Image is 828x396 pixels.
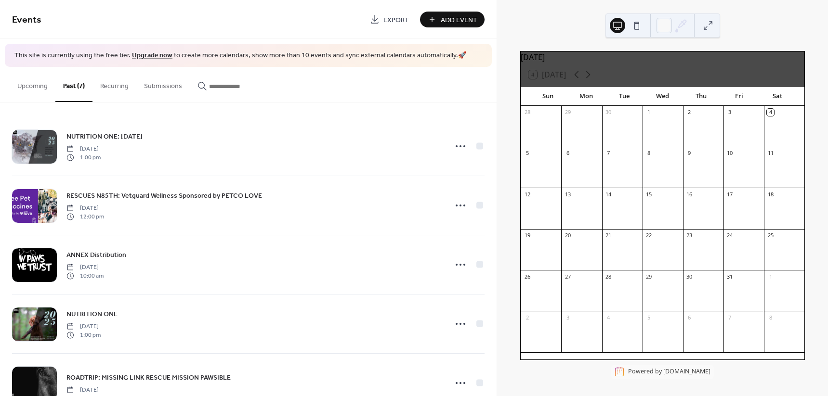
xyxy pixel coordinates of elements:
[66,322,101,331] span: [DATE]
[10,67,55,101] button: Upcoming
[720,87,759,106] div: Fri
[92,67,136,101] button: Recurring
[66,204,104,212] span: [DATE]
[521,51,804,63] div: [DATE]
[644,87,682,106] div: Wed
[605,87,644,106] div: Tue
[383,15,409,25] span: Export
[524,191,531,198] div: 12
[12,11,41,29] span: Events
[767,109,774,116] div: 4
[66,372,231,383] a: ROADTRIP: MISSING LINK RESCUE MISSION PAWSIBLE
[564,273,571,280] div: 27
[605,314,612,321] div: 4
[136,67,190,101] button: Submissions
[767,191,774,198] div: 18
[524,273,531,280] div: 26
[767,314,774,321] div: 8
[66,372,231,383] span: ROADTRIP: MISSING LINK RESCUE MISSION PAWSIBLE
[726,150,734,157] div: 10
[564,314,571,321] div: 3
[686,191,693,198] div: 16
[528,87,567,106] div: Sun
[66,308,118,319] a: NUTRITION ONE
[66,131,143,142] a: NUTRITION ONE: [DATE]
[524,109,531,116] div: 28
[66,191,262,201] span: RESCUES N85TH: Vetguard Wellness Sponsored by PETCO LOVE
[66,263,104,271] span: [DATE]
[605,150,612,157] div: 7
[55,67,92,102] button: Past (7)
[682,87,720,106] div: Thu
[524,232,531,239] div: 19
[420,12,485,27] button: Add Event
[132,49,172,62] a: Upgrade now
[686,232,693,239] div: 23
[726,232,734,239] div: 24
[645,314,653,321] div: 5
[645,109,653,116] div: 1
[564,232,571,239] div: 20
[567,87,605,106] div: Mon
[758,87,797,106] div: Sat
[66,249,126,260] a: ANNEX Distribution
[767,232,774,239] div: 25
[564,150,571,157] div: 6
[767,150,774,157] div: 11
[66,190,262,201] a: RESCUES N85TH: Vetguard Wellness Sponsored by PETCO LOVE
[686,314,693,321] div: 6
[645,273,653,280] div: 29
[726,109,734,116] div: 3
[663,368,710,376] a: [DOMAIN_NAME]
[628,368,710,376] div: Powered by
[726,314,734,321] div: 7
[645,232,653,239] div: 22
[645,191,653,198] div: 15
[66,331,101,340] span: 1:00 pm
[767,273,774,280] div: 1
[66,385,99,394] span: [DATE]
[66,144,101,153] span: [DATE]
[524,150,531,157] div: 5
[645,150,653,157] div: 8
[66,153,101,162] span: 1:00 pm
[564,191,571,198] div: 13
[605,191,612,198] div: 14
[66,250,126,260] span: ANNEX Distribution
[524,314,531,321] div: 2
[441,15,477,25] span: Add Event
[66,309,118,319] span: NUTRITION ONE
[686,109,693,116] div: 2
[66,213,104,221] span: 12:00 pm
[564,109,571,116] div: 29
[686,273,693,280] div: 30
[605,273,612,280] div: 28
[363,12,416,27] a: Export
[66,272,104,281] span: 10:00 am
[726,191,734,198] div: 17
[726,273,734,280] div: 31
[14,51,466,61] span: This site is currently using the free tier. to create more calendars, show more than 10 events an...
[605,109,612,116] div: 30
[686,150,693,157] div: 9
[605,232,612,239] div: 21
